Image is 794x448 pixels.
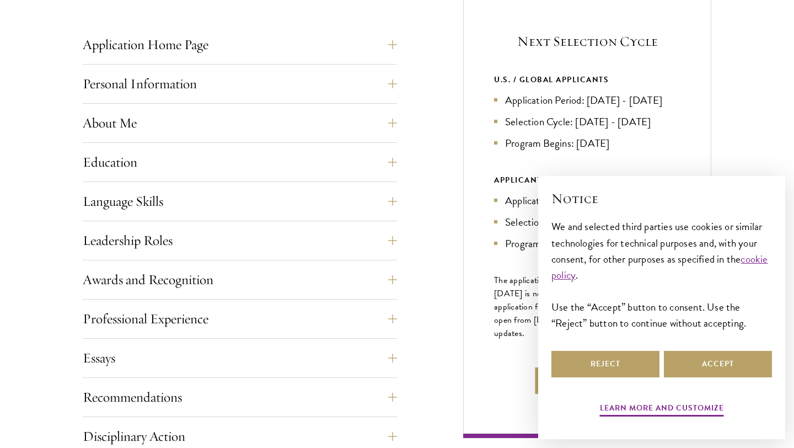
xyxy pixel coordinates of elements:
h2: Notice [551,189,772,208]
li: Application Period: [DATE] - [DATE] [494,193,680,209]
button: Essays [83,345,397,371]
button: Recommendations [83,384,397,410]
button: Accept [664,351,772,377]
button: Application Home Page [83,31,397,58]
button: Professional Experience [83,306,397,332]
li: Application Period: [DATE] - [DATE] [494,92,680,108]
button: Language Skills [83,188,397,215]
button: Awards and Recognition [83,266,397,293]
li: Selection Cycle: [DATE] - [DATE] [494,114,680,130]
li: Program Begins: [DATE] [494,236,680,252]
button: Reject [551,351,659,377]
h5: Next Selection Cycle [494,32,680,51]
button: Learn more and customize [600,401,724,418]
button: Education [83,149,397,175]
li: Selection Cycle: [DATE] - [DATE] [494,214,680,230]
a: cookie policy [551,251,768,283]
div: APPLICANTS WITH CHINESE PASSPORTS [494,173,680,187]
li: Program Begins: [DATE] [494,135,680,151]
button: Leadership Roles [83,227,397,254]
div: We and selected third parties use cookies or similar technologies for technical purposes and, wit... [551,218,772,330]
div: U.S. / GLOBAL APPLICANTS [494,73,680,87]
button: Personal Information [83,71,397,97]
button: About Me [83,110,397,136]
span: The application window for the class of [DATE]-[DATE] is now closed. The U.S. and Global applicat... [494,274,675,340]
